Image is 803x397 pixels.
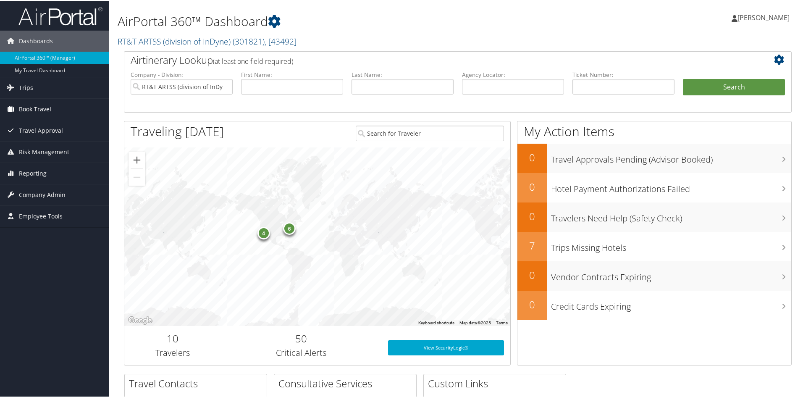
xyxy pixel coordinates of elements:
[131,52,730,66] h2: Airtinerary Lookup
[257,226,270,238] div: 4
[517,297,547,311] h2: 0
[356,125,504,140] input: Search for Traveler
[517,179,547,193] h2: 0
[131,346,215,358] h3: Travelers
[462,70,564,78] label: Agency Locator:
[551,149,791,165] h3: Travel Approvals Pending (Advisor Booked)
[352,70,454,78] label: Last Name:
[418,319,454,325] button: Keyboard shortcuts
[19,162,47,183] span: Reporting
[496,320,508,324] a: Terms (opens in new tab)
[517,238,547,252] h2: 7
[129,168,145,185] button: Zoom out
[129,376,267,390] h2: Travel Contacts
[551,237,791,253] h3: Trips Missing Hotels
[19,30,53,51] span: Dashboards
[517,231,791,260] a: 7Trips Missing Hotels
[517,290,791,319] a: 0Credit Cards Expiring
[131,331,215,345] h2: 10
[572,70,674,78] label: Ticket Number:
[732,4,798,29] a: [PERSON_NAME]
[227,331,375,345] h2: 50
[227,346,375,358] h3: Critical Alerts
[683,78,785,95] button: Search
[517,260,791,290] a: 0Vendor Contracts Expiring
[459,320,491,324] span: Map data ©2025
[19,119,63,140] span: Travel Approval
[517,202,791,231] a: 0Travelers Need Help (Safety Check)
[737,12,790,21] span: [PERSON_NAME]
[428,376,566,390] h2: Custom Links
[131,122,224,139] h1: Traveling [DATE]
[233,35,265,46] span: ( 301821 )
[551,178,791,194] h3: Hotel Payment Authorizations Failed
[19,141,69,162] span: Risk Management
[19,184,66,205] span: Company Admin
[126,314,154,325] a: Open this area in Google Maps (opens a new window)
[517,267,547,281] h2: 0
[19,205,63,226] span: Employee Tools
[131,70,233,78] label: Company - Division:
[126,314,154,325] img: Google
[551,296,791,312] h3: Credit Cards Expiring
[551,266,791,282] h3: Vendor Contracts Expiring
[551,208,791,223] h3: Travelers Need Help (Safety Check)
[517,122,791,139] h1: My Action Items
[517,150,547,164] h2: 0
[118,12,571,29] h1: AirPortal 360™ Dashboard
[241,70,343,78] label: First Name:
[278,376,416,390] h2: Consultative Services
[213,56,293,65] span: (at least one field required)
[283,221,296,234] div: 6
[517,143,791,172] a: 0Travel Approvals Pending (Advisor Booked)
[129,151,145,168] button: Zoom in
[265,35,297,46] span: , [ 43492 ]
[517,208,547,223] h2: 0
[388,339,504,355] a: View SecurityLogic®
[18,5,102,25] img: airportal-logo.png
[517,172,791,202] a: 0Hotel Payment Authorizations Failed
[19,76,33,97] span: Trips
[19,98,51,119] span: Book Travel
[118,35,297,46] a: RT&T ARTSS (division of InDyne)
